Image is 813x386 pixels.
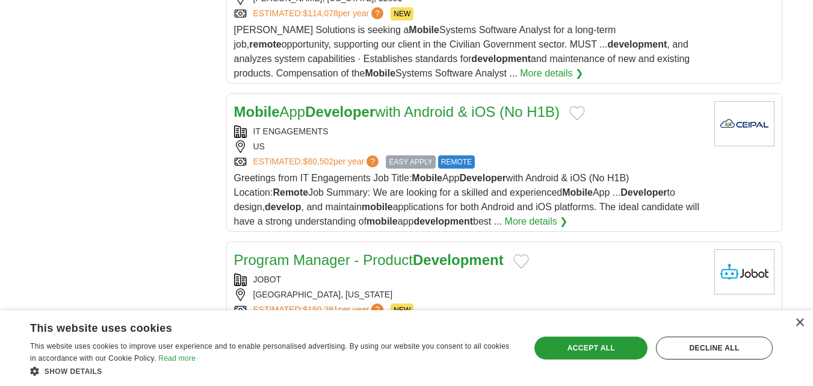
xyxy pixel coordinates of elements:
strong: mobile [366,216,398,226]
span: ? [371,7,383,19]
span: Show details [45,367,102,376]
a: Read more, opens a new window [158,354,196,363]
img: Company logo [714,101,774,146]
span: $114,078 [303,8,338,18]
strong: development [413,216,473,226]
a: ESTIMATED:$80,502per year? [253,155,382,169]
a: Program Manager - ProductDevelopment [234,252,504,268]
strong: development [608,39,667,49]
a: ESTIMATED:$114,078per year? [253,7,386,20]
span: Greetings from IT Engagements Job Title: App with Android & iOS (No H1B) Location: Job Summary: W... [234,173,699,226]
img: Jobot logo [714,249,774,294]
button: Add to favorite jobs [513,254,529,269]
span: ? [366,155,379,167]
span: This website uses cookies to improve user experience and to enable personalised advertising. By u... [30,342,509,363]
a: MobileAppDeveloperwith Android & iOS (No H1B) [234,104,560,120]
strong: Mobile [365,68,395,78]
strong: develop [265,202,301,212]
div: Decline all [656,337,773,360]
a: JOBOT [253,275,282,284]
strong: development [471,54,531,64]
div: Close [795,319,804,328]
span: [PERSON_NAME] Solutions is seeking a Systems Software Analyst for a long-term job, opportunity, s... [234,25,690,78]
button: Add to favorite jobs [569,106,585,120]
a: More details ❯ [505,214,568,229]
strong: remote [249,39,281,49]
span: $80,502 [303,157,333,166]
strong: mobile [362,202,393,212]
strong: Developer [620,187,667,198]
strong: Developer [305,104,375,120]
div: Show details [30,365,516,377]
span: NEW [391,304,413,317]
strong: Mobile [409,25,439,35]
span: NEW [391,7,413,20]
div: Accept all [534,337,648,360]
div: This website uses cookies [30,317,486,335]
div: IT ENGAGEMENTS [234,125,705,138]
strong: Development [413,252,504,268]
a: More details ❯ [520,66,583,81]
strong: Mobile [562,187,593,198]
strong: Developer [459,173,505,183]
span: ? [371,304,383,316]
span: $150,281 [303,305,338,314]
div: US [234,140,705,153]
strong: Remote [273,187,308,198]
strong: Mobile [234,104,280,120]
span: EASY APPLY [386,155,435,169]
div: [GEOGRAPHIC_DATA], [US_STATE] [234,288,705,301]
span: REMOTE [438,155,475,169]
a: ESTIMATED:$150,281per year? [253,304,386,317]
strong: Mobile [412,173,442,183]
